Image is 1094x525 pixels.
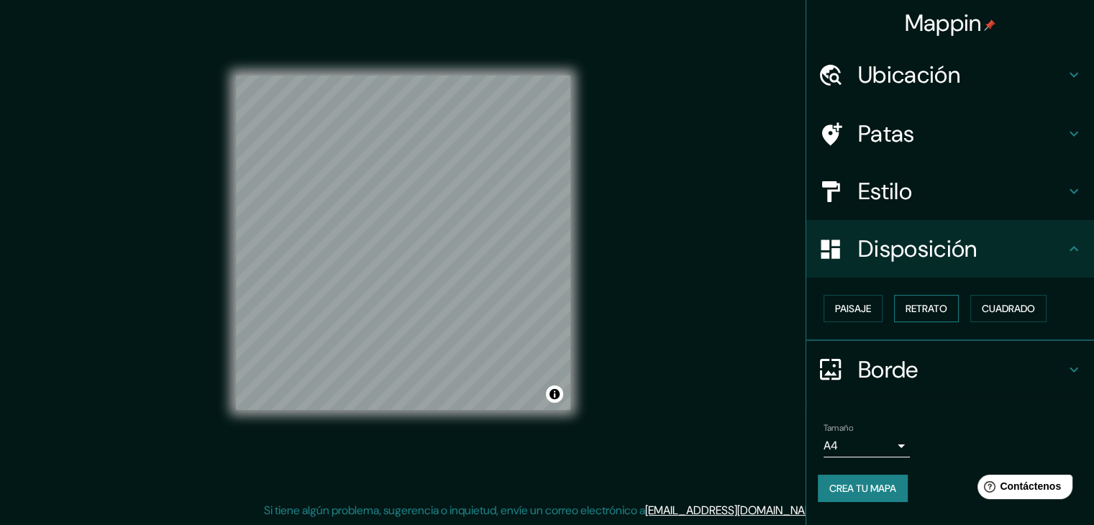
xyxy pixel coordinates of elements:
div: Borde [806,341,1094,398]
font: Si tiene algún problema, sugerencia o inquietud, envíe un correo electrónico a [264,503,645,518]
button: Retrato [894,295,959,322]
a: [EMAIL_ADDRESS][DOMAIN_NAME] [645,503,823,518]
font: Paisaje [835,302,871,315]
button: Crea tu mapa [818,475,908,502]
div: A4 [824,434,910,457]
button: Paisaje [824,295,883,322]
font: Ubicación [858,60,960,90]
div: Estilo [806,163,1094,220]
div: Patas [806,105,1094,163]
font: Mappin [905,8,982,38]
iframe: Lanzador de widgets de ayuda [966,469,1078,509]
font: Crea tu mapa [829,482,896,495]
font: Patas [858,119,915,149]
div: Disposición [806,220,1094,278]
font: Tamaño [824,422,853,434]
img: pin-icon.png [984,19,995,31]
canvas: Mapa [236,76,570,410]
font: A4 [824,438,838,453]
font: Disposición [858,234,977,264]
font: Cuadrado [982,302,1035,315]
button: Activar o desactivar atribución [546,385,563,403]
div: Ubicación [806,46,1094,104]
font: Retrato [906,302,947,315]
font: Borde [858,355,918,385]
font: Estilo [858,176,912,206]
button: Cuadrado [970,295,1047,322]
